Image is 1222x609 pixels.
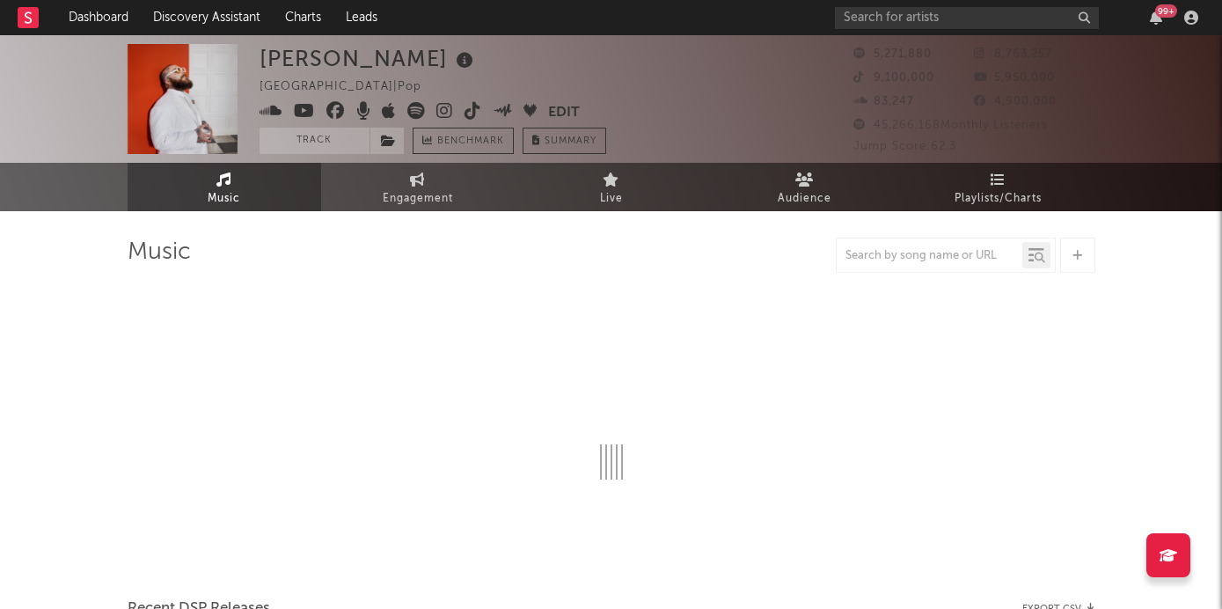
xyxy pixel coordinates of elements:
span: 83,247 [853,96,914,107]
span: Engagement [383,188,453,209]
a: Live [515,163,708,211]
span: 5,950,000 [974,72,1055,84]
input: Search by song name or URL [837,249,1022,263]
div: [GEOGRAPHIC_DATA] | Pop [260,77,442,98]
a: Audience [708,163,902,211]
div: [PERSON_NAME] [260,44,478,73]
span: 4,900,000 [974,96,1057,107]
span: 5,271,880 [853,48,932,60]
a: Music [128,163,321,211]
span: Audience [778,188,831,209]
a: Engagement [321,163,515,211]
a: Playlists/Charts [902,163,1095,211]
span: Live [600,188,623,209]
span: 9,100,000 [853,72,934,84]
span: 8,763,257 [974,48,1052,60]
button: Track [260,128,370,154]
button: Edit [548,102,580,124]
span: Summary [545,136,596,146]
span: 45,266,168 Monthly Listeners [853,120,1048,131]
span: Jump Score: 62.3 [853,141,956,152]
span: Benchmark [437,131,504,152]
div: 99 + [1155,4,1177,18]
button: 99+ [1150,11,1162,25]
button: Summary [523,128,606,154]
span: Playlists/Charts [955,188,1042,209]
a: Benchmark [413,128,514,154]
span: Music [208,188,240,209]
input: Search for artists [835,7,1099,29]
